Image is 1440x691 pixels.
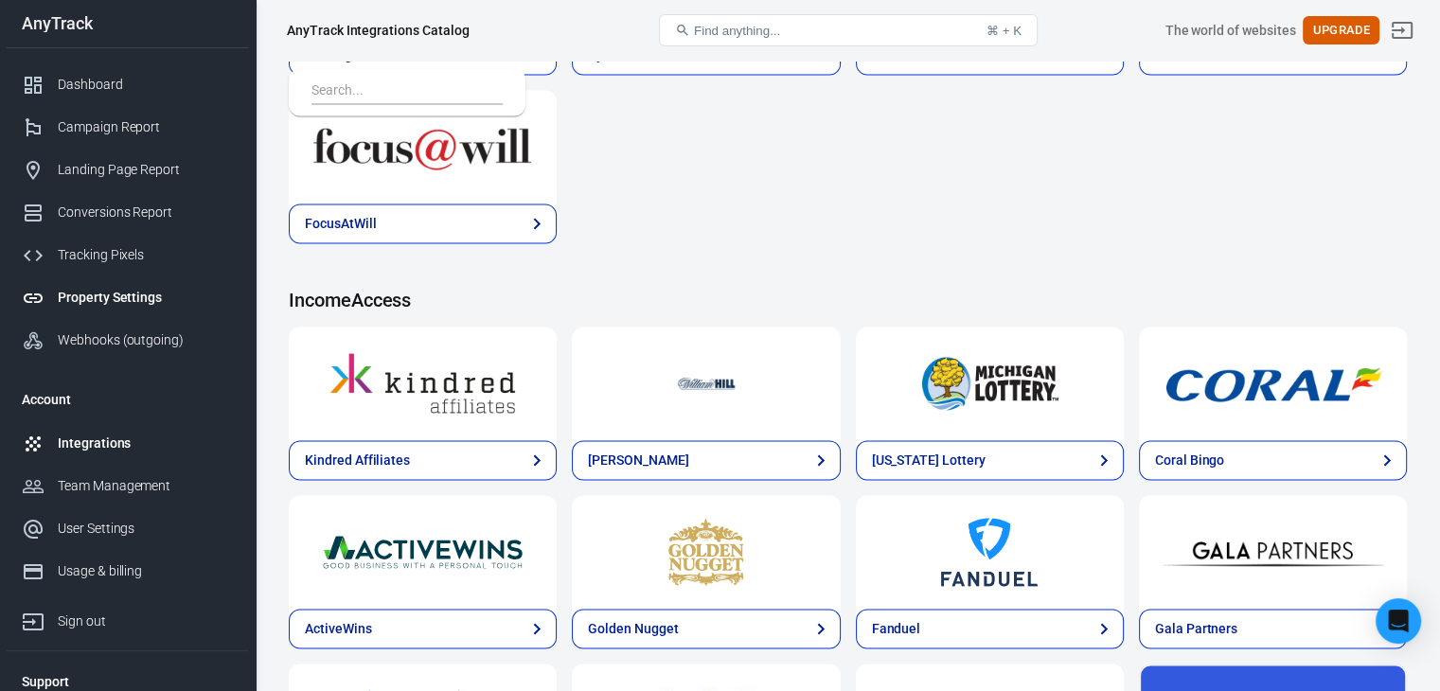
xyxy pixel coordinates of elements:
[7,234,249,276] a: Tracking Pixels
[7,106,249,149] a: Campaign Report
[1155,619,1237,639] div: Gala Partners
[7,149,249,191] a: Landing Page Report
[659,14,1038,46] button: Find anything...⌘ + K
[872,451,986,470] div: [US_STATE] Lottery
[58,611,234,631] div: Sign out
[58,203,234,222] div: Conversions Report
[58,476,234,496] div: Team Management
[595,518,817,586] img: Golden Nugget
[7,507,249,550] a: User Settings
[7,63,249,106] a: Dashboard
[856,609,1124,648] a: Fanduel
[1155,451,1224,470] div: Coral Bingo
[856,495,1124,609] a: Fanduel
[7,465,249,507] a: Team Management
[7,276,249,319] a: Property Settings
[694,24,780,38] span: Find anything...
[58,75,234,95] div: Dashboard
[1139,609,1407,648] a: Gala Partners
[7,422,249,465] a: Integrations
[58,519,234,539] div: User Settings
[58,288,234,308] div: Property Settings
[1303,16,1379,45] button: Upgrade
[7,191,249,234] a: Conversions Report
[1162,349,1384,417] img: Coral Bingo
[311,113,534,181] img: FocusAtWill
[595,349,817,417] img: William Hill
[879,349,1101,417] img: Michigan Lottery
[305,619,372,639] div: ActiveWins
[856,440,1124,480] a: [US_STATE] Lottery
[7,377,249,422] li: Account
[289,495,557,609] a: ActiveWins
[311,518,534,586] img: ActiveWins
[287,21,470,40] div: AnyTrack Integrations Catalog
[7,593,249,643] a: Sign out
[58,245,234,265] div: Tracking Pixels
[289,204,557,243] a: FocusAtWill
[1379,8,1425,53] a: Sign out
[1376,598,1421,644] div: Open Intercom Messenger
[588,451,688,470] div: [PERSON_NAME]
[58,160,234,180] div: Landing Page Report
[305,451,410,470] div: Kindred Affiliates
[7,15,249,32] div: AnyTrack
[305,214,376,234] div: FocusAtWill
[572,440,840,480] a: [PERSON_NAME]
[289,327,557,440] a: Kindred Affiliates
[58,561,234,581] div: Usage & billing
[1139,495,1407,609] a: Gala Partners
[987,24,1022,38] div: ⌘ + K
[311,80,495,104] input: Search...
[572,495,840,609] a: Golden Nugget
[872,619,921,639] div: Fanduel
[289,289,1407,311] h4: IncomeAccess
[289,90,557,204] a: FocusAtWill
[572,609,840,648] a: Golden Nugget
[1139,440,1407,480] a: Coral Bingo
[856,327,1124,440] a: Michigan Lottery
[289,609,557,648] a: ActiveWins
[311,349,534,417] img: Kindred Affiliates
[572,327,840,440] a: William Hill
[58,330,234,350] div: Webhooks (outgoing)
[1162,518,1384,586] img: Gala Partners
[879,518,1101,586] img: Fanduel
[7,319,249,362] a: Webhooks (outgoing)
[289,440,557,480] a: Kindred Affiliates
[7,550,249,593] a: Usage & billing
[588,619,678,639] div: Golden Nugget
[1164,21,1295,41] div: Account id: ET3vQZHZ
[58,434,234,453] div: Integrations
[58,117,234,137] div: Campaign Report
[1139,327,1407,440] a: Coral Bingo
